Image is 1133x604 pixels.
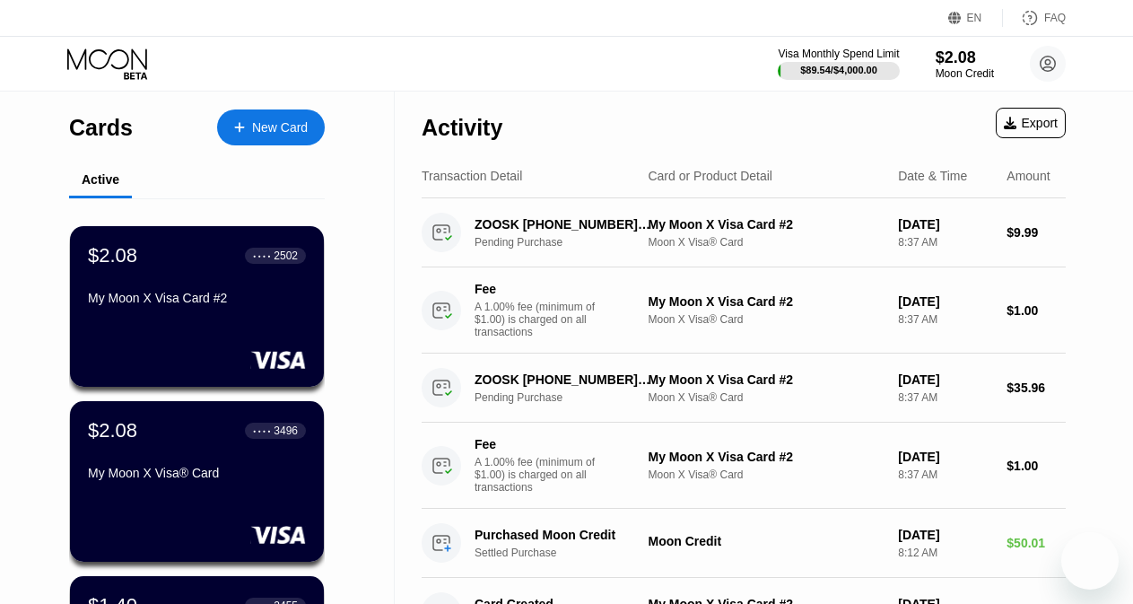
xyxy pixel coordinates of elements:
[88,244,137,267] div: $2.08
[422,198,1066,267] div: ZOOSK [PHONE_NUMBER] [PHONE_NUMBER] USPending PurchaseMy Moon X Visa Card #2Moon X Visa® Card[DAT...
[475,217,652,232] div: ZOOSK [PHONE_NUMBER] [PHONE_NUMBER] US
[898,528,992,542] div: [DATE]
[88,466,306,480] div: My Moon X Visa® Card
[1061,532,1119,590] iframe: Button to launch messaging window, 1 unread message
[475,236,666,249] div: Pending Purchase
[475,437,600,451] div: Fee
[1007,225,1066,240] div: $9.99
[948,9,1003,27] div: EN
[996,108,1066,138] div: Export
[936,67,994,80] div: Moon Credit
[936,48,994,80] div: $2.08Moon Credit
[898,450,992,464] div: [DATE]
[69,115,133,141] div: Cards
[1007,536,1066,550] div: $50.01
[648,313,884,326] div: Moon X Visa® Card
[82,172,119,187] div: Active
[898,294,992,309] div: [DATE]
[475,372,652,387] div: ZOOSK [PHONE_NUMBER] [PHONE_NUMBER] US
[778,48,899,60] div: Visa Monthly Spend Limit
[898,391,992,404] div: 8:37 AM
[967,12,982,24] div: EN
[898,372,992,387] div: [DATE]
[898,468,992,481] div: 8:37 AM
[422,169,522,183] div: Transaction Detail
[1007,459,1066,473] div: $1.00
[217,109,325,145] div: New Card
[475,282,600,296] div: Fee
[898,313,992,326] div: 8:37 AM
[253,428,271,433] div: ● ● ● ●
[778,48,899,80] div: Visa Monthly Spend Limit$89.54/$4,000.00
[648,391,884,404] div: Moon X Visa® Card
[422,267,1066,354] div: FeeA 1.00% fee (minimum of $1.00) is charged on all transactionsMy Moon X Visa Card #2Moon X Visa...
[936,48,994,67] div: $2.08
[648,294,884,309] div: My Moon X Visa Card #2
[475,547,666,559] div: Settled Purchase
[1003,9,1066,27] div: FAQ
[475,301,609,338] div: A 1.00% fee (minimum of $1.00) is charged on all transactions
[475,391,666,404] div: Pending Purchase
[422,354,1066,423] div: ZOOSK [PHONE_NUMBER] [PHONE_NUMBER] USPending PurchaseMy Moon X Visa Card #2Moon X Visa® Card[DAT...
[898,547,992,559] div: 8:12 AM
[1007,303,1066,318] div: $1.00
[648,372,884,387] div: My Moon X Visa Card #2
[898,217,992,232] div: [DATE]
[252,120,308,136] div: New Card
[422,509,1066,578] div: Purchased Moon CreditSettled PurchaseMoon Credit[DATE]8:12 AM$50.01
[1007,169,1050,183] div: Amount
[648,236,884,249] div: Moon X Visa® Card
[70,401,324,562] div: $2.08● ● ● ●3496My Moon X Visa® Card
[274,249,298,262] div: 2502
[1086,529,1122,547] iframe: Number of unread messages
[800,65,877,75] div: $89.54 / $4,000.00
[475,456,609,494] div: A 1.00% fee (minimum of $1.00) is charged on all transactions
[1044,12,1066,24] div: FAQ
[648,450,884,464] div: My Moon X Visa Card #2
[274,425,298,437] div: 3496
[88,419,137,442] div: $2.08
[898,169,967,183] div: Date & Time
[648,468,884,481] div: Moon X Visa® Card
[648,217,884,232] div: My Moon X Visa Card #2
[898,236,992,249] div: 8:37 AM
[422,115,502,141] div: Activity
[1007,381,1066,395] div: $35.96
[1004,116,1058,130] div: Export
[422,423,1066,509] div: FeeA 1.00% fee (minimum of $1.00) is charged on all transactionsMy Moon X Visa Card #2Moon X Visa...
[70,226,324,387] div: $2.08● ● ● ●2502My Moon X Visa Card #2
[648,534,884,548] div: Moon Credit
[88,291,306,305] div: My Moon X Visa Card #2
[648,169,772,183] div: Card or Product Detail
[475,528,652,542] div: Purchased Moon Credit
[253,253,271,258] div: ● ● ● ●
